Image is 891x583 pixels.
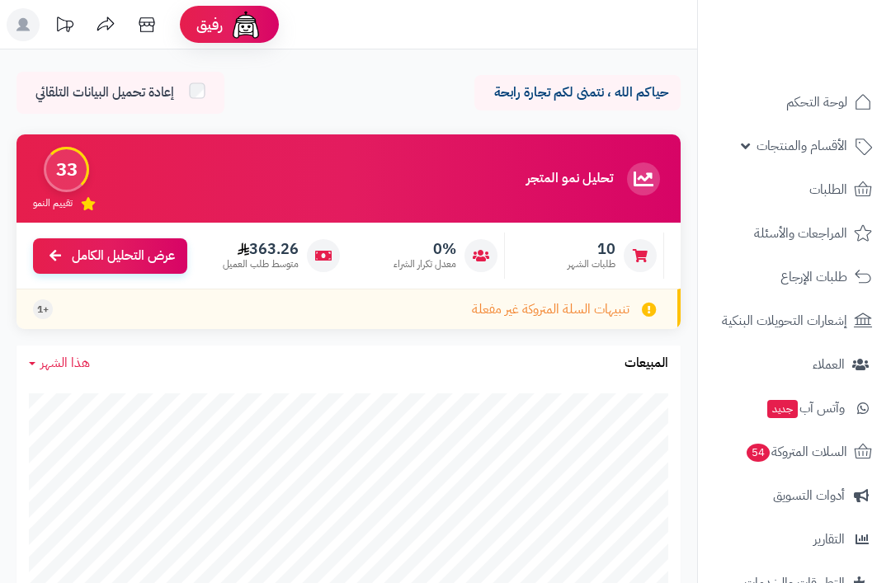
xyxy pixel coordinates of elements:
a: المراجعات والأسئلة [708,214,881,253]
span: التقارير [813,528,845,551]
a: لوحة التحكم [708,82,881,122]
p: حياكم الله ، نتمنى لكم تجارة رابحة [487,83,668,102]
a: وآتس آبجديد [708,388,881,428]
span: +1 [37,303,49,317]
span: هذا الشهر [40,353,90,373]
span: 0% [394,240,456,258]
h3: تحليل نمو المتجر [526,172,613,186]
a: العملاء [708,345,881,384]
a: عرض التحليل الكامل [33,238,187,274]
span: عرض التحليل الكامل [72,247,175,266]
span: رفيق [196,15,223,35]
span: 363.26 [223,240,299,258]
span: الطلبات [809,178,847,201]
span: إشعارات التحويلات البنكية [722,309,847,332]
a: إشعارات التحويلات البنكية [708,301,881,341]
a: أدوات التسويق [708,476,881,515]
span: المراجعات والأسئلة [754,222,847,245]
span: العملاء [813,353,845,376]
a: الطلبات [708,170,881,209]
a: طلبات الإرجاع [708,257,881,297]
a: التقارير [708,520,881,559]
span: معدل تكرار الشراء [394,257,456,271]
span: لوحة التحكم [786,91,847,114]
span: تقييم النمو [33,196,73,210]
h3: المبيعات [625,356,668,371]
span: جديد [767,400,798,418]
span: أدوات التسويق [773,484,845,507]
span: طلبات الإرجاع [780,266,847,289]
a: تحديثات المنصة [44,8,85,45]
span: الأقسام والمنتجات [757,134,847,158]
span: السلات المتروكة [745,440,847,463]
span: 10 [568,240,615,258]
span: إعادة تحميل البيانات التلقائي [35,83,174,102]
span: وآتس آب [766,397,845,420]
span: متوسط طلب العميل [223,257,299,271]
img: ai-face.png [229,8,262,41]
span: 54 [747,444,770,462]
a: هذا الشهر [29,354,90,373]
span: تنبيهات السلة المتروكة غير مفعلة [472,300,629,319]
a: السلات المتروكة54 [708,432,881,472]
span: طلبات الشهر [568,257,615,271]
